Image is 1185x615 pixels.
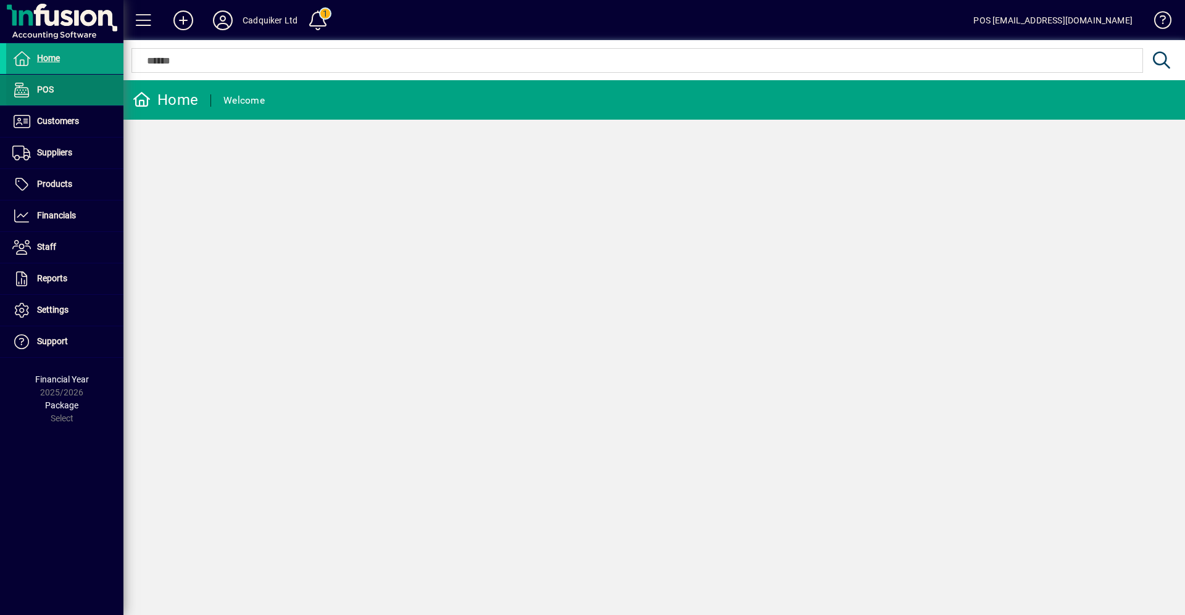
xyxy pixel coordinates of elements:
span: Customers [37,116,79,126]
span: Support [37,336,68,346]
div: POS [EMAIL_ADDRESS][DOMAIN_NAME] [973,10,1133,30]
a: Customers [6,106,123,137]
a: Staff [6,232,123,263]
span: Reports [37,273,67,283]
span: Financials [37,210,76,220]
div: Welcome [223,91,265,110]
a: Settings [6,295,123,326]
a: Knowledge Base [1145,2,1170,43]
span: Home [37,53,60,63]
button: Profile [203,9,243,31]
span: Settings [37,305,69,315]
span: Products [37,179,72,189]
span: Financial Year [35,374,89,384]
span: Package [45,400,78,410]
span: Suppliers [37,147,72,157]
a: POS [6,75,123,105]
a: Suppliers [6,138,123,168]
a: Financials [6,200,123,231]
div: Home [133,90,198,110]
a: Reports [6,263,123,294]
span: Staff [37,242,56,252]
button: Add [164,9,203,31]
a: Products [6,169,123,200]
div: Cadquiker Ltd [243,10,297,30]
span: POS [37,85,54,94]
a: Support [6,326,123,357]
